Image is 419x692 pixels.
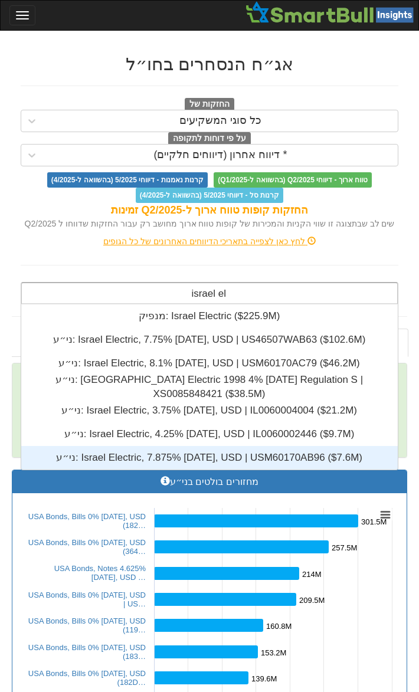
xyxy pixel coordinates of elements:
tspan: 209.5M [299,596,325,605]
div: שים לב שבתצוגה זו שווי הקניות והמכירות של קופות טווח ארוך מחושב רק עבור החזקות שדווחו ל Q2/2025 [21,218,398,229]
a: USA Bonds, Bills 0% [DATE], USD | US… [28,591,146,608]
div: ני״ע: ‎[GEOGRAPHIC_DATA] Electric 1998 4% [DATE] Regulation S | XS0085848421 ‎($38.5M)‏ [21,375,398,399]
div: ני״ע: ‎Israel Electric, 8.1% [DATE], USD | USM60170AC79 ‎($46.2M)‏ [21,352,398,375]
h3: מחזורים בולטים בני״ע [21,476,398,487]
div: ני״ע: ‎Israel Electric, 4.25% [DATE], USD | IL0060002446 ‎($9.7M)‏ [21,422,398,446]
a: USA Bonds, Bills 0% [DATE], USD (183… [28,643,146,661]
div: * דיווח אחרון (דיווחים חלקיים) [154,149,287,161]
div: ני״ע: ‎Israel Electric, 7.75% [DATE], USD | US46507WAB63 ‎($102.6M)‏ [21,328,398,352]
tspan: 301.5M [361,517,387,526]
a: USA Bonds, Bills 0% [DATE], USD (182D… [28,669,146,687]
tspan: 257.5M [332,543,357,552]
tspan: 153.2M [261,648,286,657]
span: על פי דוחות לתקופה [168,132,250,145]
a: USA Bonds, Bills 0% [DATE], USD (364… [28,538,146,556]
a: USA Bonds, Bills 0% [DATE], USD (182… [28,512,146,530]
tspan: 214M [302,570,322,579]
span: החזקות של [185,98,234,111]
tspan: 139.6M [251,674,277,683]
div: ני״ע: ‎Israel Electric, 3.75% [DATE], USD | IL0060004004 ‎($21.2M)‏ [21,399,398,422]
div: grid [21,304,398,470]
div: מנפיק: ‎Israel Electric ‎($225.9M)‏ [21,304,398,328]
div: החזקות קופות טווח ארוך ל-Q2/2025 זמינות [21,203,398,218]
tspan: 160.8M [266,622,292,631]
img: Smartbull [245,1,418,24]
div: כל סוגי המשקיעים [179,115,261,127]
span: קרנות סל - דיווחי 5/2025 (בהשוואה ל-4/2025) [136,188,283,203]
h2: אג״ח הנסחרים בחו״ל [21,54,398,74]
span: טווח ארוך - דיווחי Q2/2025 (בהשוואה ל-Q1/2025) [214,172,372,188]
span: קרנות נאמנות - דיווחי 5/2025 (בהשוואה ל-4/2025) [47,172,208,188]
div: לחץ כאן לצפייה בתאריכי הדיווחים האחרונים של כל הגופים [12,235,407,247]
a: USA Bonds, Bills 0% [DATE], USD (119… [28,616,146,634]
div: ני״ע: ‎Israel Electric, 7.875% [DATE], USD | USM60170AB96 ‎($7.6M)‏ [21,446,398,470]
a: USA Bonds, Notes 4.625% [DATE], USD … [54,564,146,582]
